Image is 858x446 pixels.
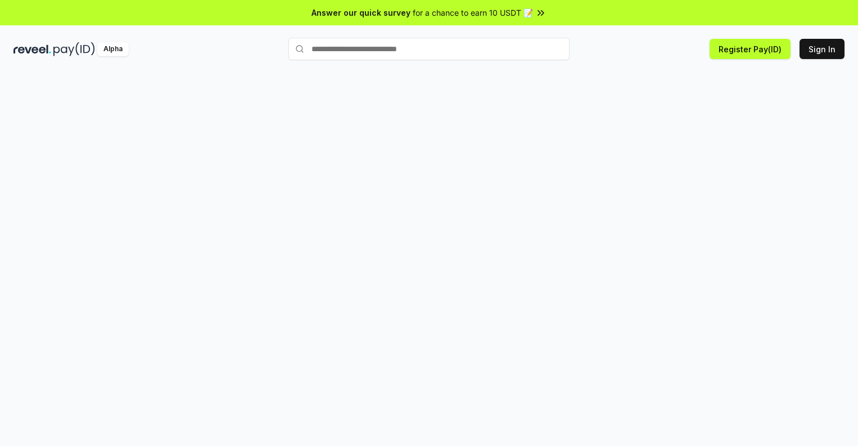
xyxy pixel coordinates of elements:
[710,39,791,59] button: Register Pay(ID)
[53,42,95,56] img: pay_id
[97,42,129,56] div: Alpha
[413,7,533,19] span: for a chance to earn 10 USDT 📝
[800,39,845,59] button: Sign In
[311,7,410,19] span: Answer our quick survey
[13,42,51,56] img: reveel_dark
